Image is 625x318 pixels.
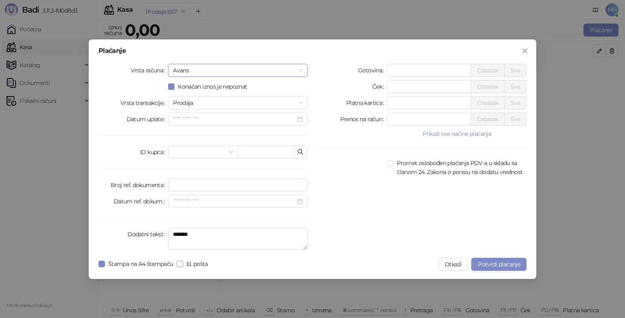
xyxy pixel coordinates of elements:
button: Ostatak [471,113,505,126]
span: Konačan iznos je nepoznat [175,82,250,91]
span: Potvrdi plaćanje [478,261,520,268]
div: Plaćanje [98,48,527,54]
label: Ček [372,80,387,93]
label: Broj ref. dokumenta [111,179,168,192]
label: Vrsta računa [131,64,168,77]
label: Platna kartica [346,96,387,109]
button: Ostatak [471,80,505,93]
button: Ostatak [471,64,505,77]
label: Gotovina [358,64,387,77]
button: Sve [504,96,527,109]
textarea: Dodatni tekst [168,228,308,250]
label: Prenos na račun [340,113,387,126]
button: Sve [504,113,527,126]
button: Sve [504,64,527,77]
span: Promet oslobođen plaćanja PDV-a u skladu sa članom 24. Zakona o porezu na dodatu vrednost [393,159,527,176]
label: Vrsta transakcije [120,96,168,109]
button: Prikaži sve načine plaćanja [387,129,527,139]
span: El. pošta [183,259,211,268]
input: Broj ref. dokumenta [168,179,308,192]
button: Sve [504,80,527,93]
label: ID kupca [140,146,168,159]
span: close [522,48,528,54]
button: Otkaži [438,258,468,271]
label: Dodatni tekst [127,228,168,241]
input: Datum ref. dokum. [173,197,295,206]
button: Potvrdi plaćanje [471,258,527,271]
label: Datum ref. dokum. [114,195,168,208]
label: Datum uplate [127,113,168,126]
span: Štampa na A4 štampaču [105,259,177,268]
span: Prodaja [173,97,303,109]
button: Ostatak [471,96,505,109]
span: Avans [173,64,303,76]
span: Zatvori [518,48,531,54]
button: Close [518,44,531,57]
input: Datum uplate [173,115,295,124]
